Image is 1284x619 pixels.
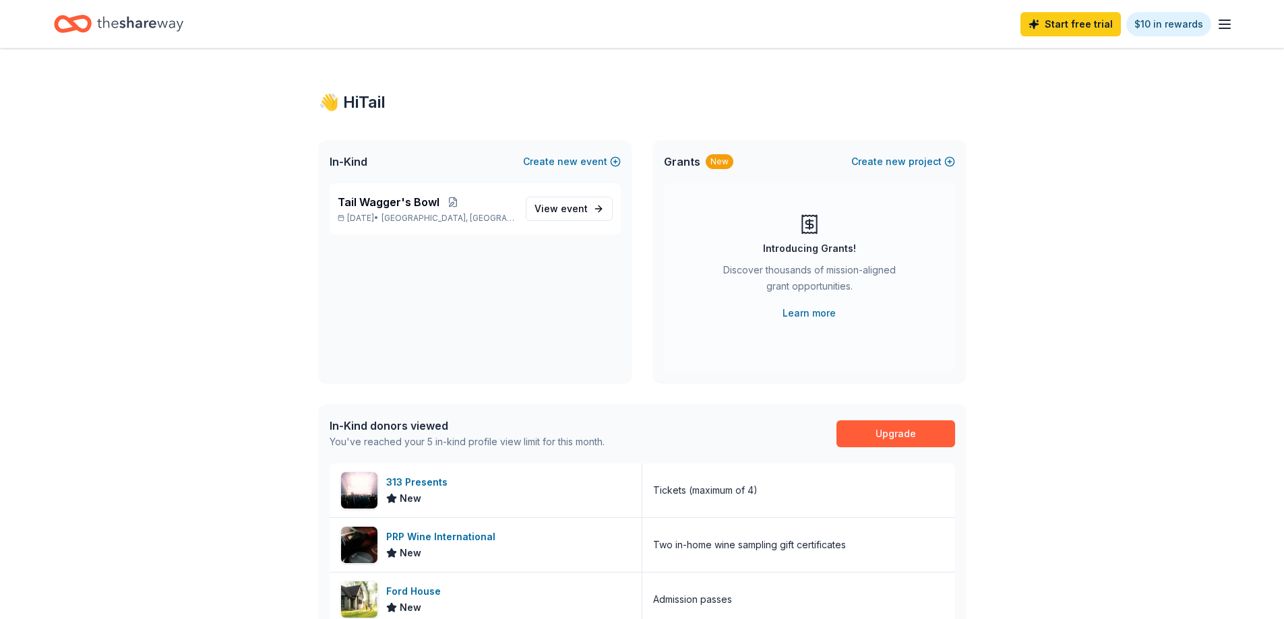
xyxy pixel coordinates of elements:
[653,537,846,553] div: Two in-home wine sampling gift certificates
[526,197,613,221] a: View event
[341,527,377,563] img: Image for PRP Wine International
[851,154,955,170] button: Createnewproject
[886,154,906,170] span: new
[1020,12,1121,36] a: Start free trial
[763,240,856,257] div: Introducing Grants!
[1126,12,1211,36] a: $10 in rewards
[783,305,836,321] a: Learn more
[386,583,446,599] div: Ford House
[523,154,621,170] button: Createnewevent
[386,474,453,490] div: 313 Presents
[330,434,605,450] div: You've reached your 5 in-kind profile view limit for this month.
[534,201,588,217] span: View
[330,154,367,170] span: In-Kind
[718,262,901,300] div: Discover thousands of mission-aligned grant opportunities.
[54,8,183,40] a: Home
[386,529,501,545] div: PRP Wine International
[653,591,732,608] div: Admission passes
[341,581,377,618] img: Image for Ford House
[836,420,955,447] a: Upgrade
[664,154,700,170] span: Grants
[338,194,439,210] span: Tail Wagger's Bowl
[561,203,588,214] span: event
[400,599,421,616] span: New
[400,490,421,507] span: New
[400,545,421,561] span: New
[319,92,966,113] div: 👋 Hi Tail
[338,213,515,224] p: [DATE] •
[706,154,733,169] div: New
[653,482,758,498] div: Tickets (maximum of 4)
[341,472,377,509] img: Image for 313 Presents
[381,213,514,224] span: [GEOGRAPHIC_DATA], [GEOGRAPHIC_DATA]
[557,154,578,170] span: new
[330,418,605,434] div: In-Kind donors viewed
